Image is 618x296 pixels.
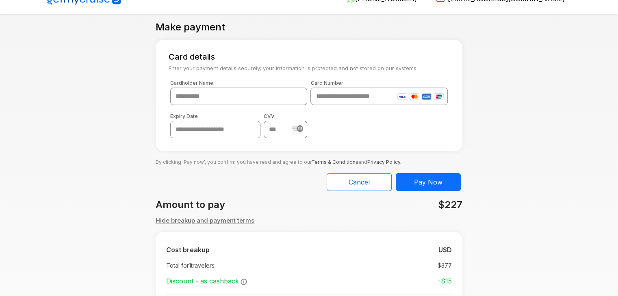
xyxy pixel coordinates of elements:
[300,258,304,273] td: :
[170,80,307,86] label: Cardholder Name
[327,173,392,191] button: Cancel
[164,65,454,72] small: Enter your payment details securely; your information is protected and not stored on our systems.
[395,260,452,271] td: $ 377
[367,159,401,165] a: Privacy Policy.
[309,197,467,212] div: $227
[300,242,304,258] td: :
[311,159,358,165] a: Terms & Conditions
[151,197,309,212] div: Amount to pay
[396,173,461,191] button: Pay Now
[292,125,303,133] img: stripe
[438,277,452,285] strong: -$ 15
[156,21,225,33] h4: Make payment
[156,216,254,225] button: Hide breakup and payment terms
[397,93,444,100] img: card-icons
[264,113,307,119] label: CVV
[438,246,452,254] b: USD
[170,113,260,119] label: Expiry Date
[164,52,454,62] h5: Card details
[300,273,304,289] td: :
[166,277,240,285] span: Discount - as cashback
[166,258,300,273] td: Total for 1 travelers
[156,151,462,167] p: By clicking 'Pay now', you confirm you have read and agree to our and
[166,246,210,254] b: Cost breakup
[310,80,447,86] label: Card Number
